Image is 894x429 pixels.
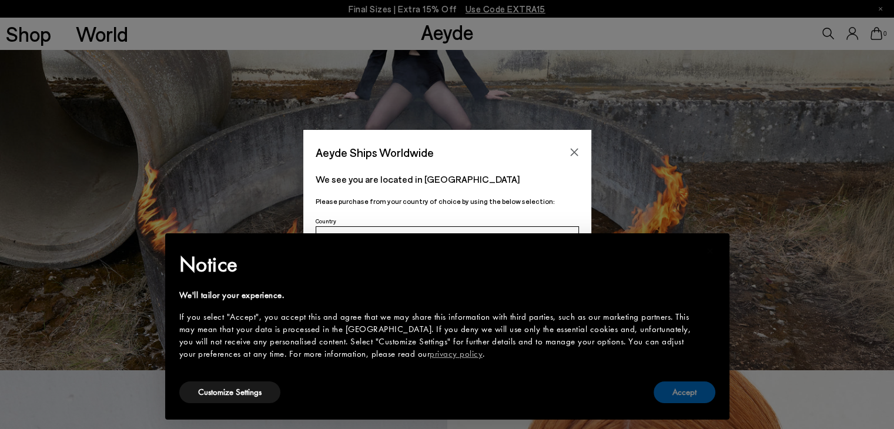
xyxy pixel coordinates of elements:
button: Customize Settings [179,381,280,403]
p: Please purchase from your country of choice by using the below selection: [316,196,579,207]
button: Accept [654,381,715,403]
div: We'll tailor your experience. [179,289,697,301]
a: privacy policy [430,348,483,360]
h2: Notice [179,249,697,280]
button: Close this notice [697,237,725,265]
button: Close [565,143,583,161]
div: If you select "Accept", you accept this and agree that we may share this information with third p... [179,311,697,360]
span: Aeyde Ships Worldwide [316,142,434,163]
span: × [707,242,714,260]
p: We see you are located in [GEOGRAPHIC_DATA] [316,172,579,186]
span: Country [316,217,336,224]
